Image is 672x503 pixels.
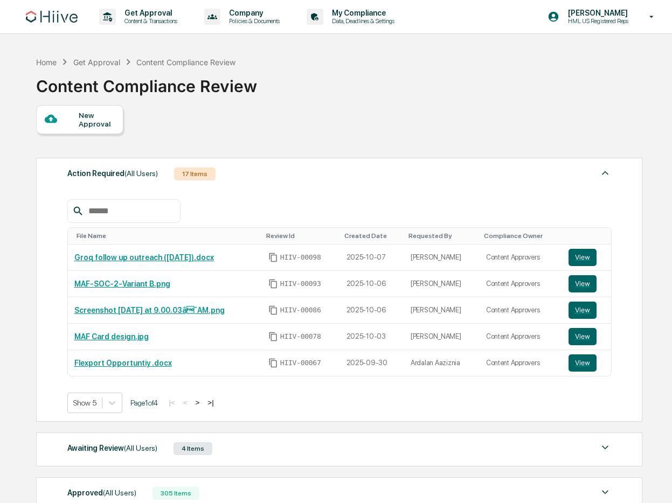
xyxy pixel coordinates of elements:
div: Toggle SortBy [344,232,400,240]
div: Awaiting Review [67,441,157,455]
button: View [569,354,597,372]
span: HIIV-00086 [280,306,321,315]
td: Ardalan Aaziznia [404,350,480,376]
span: HIIV-00067 [280,359,321,367]
button: < [180,398,191,407]
a: View [569,275,604,292]
a: Groq follow up outreach ([DATE]).docx [74,253,214,262]
span: (All Users) [103,488,136,497]
img: logo [26,11,78,23]
a: Flexport Opportuntiy .docx [74,359,172,367]
p: Content & Transactions [116,17,183,25]
div: Home [36,58,57,67]
div: Content Compliance Review [136,58,235,67]
button: >| [204,398,217,407]
td: 2025-10-07 [340,244,404,271]
div: Toggle SortBy [408,232,475,240]
button: > [192,398,203,407]
td: [PERSON_NAME] [404,324,480,350]
a: Screenshot [DATE] at 9.00.03â¯AM.png [74,306,225,315]
span: HIIV-00098 [280,253,321,262]
a: MAF Card design.jpg [74,332,149,341]
div: New Approval [79,111,115,128]
a: View [569,354,604,372]
a: View [569,249,604,266]
span: HIIV-00078 [280,332,321,341]
div: 17 Items [174,167,216,180]
button: |< [166,398,178,407]
span: Page 1 of 4 [130,399,158,407]
td: [PERSON_NAME] [404,297,480,324]
div: Toggle SortBy [484,232,558,240]
a: View [569,302,604,319]
div: Toggle SortBy [571,232,606,240]
p: My Compliance [323,9,400,17]
div: Get Approval [73,58,120,67]
td: [PERSON_NAME] [404,244,480,271]
div: Toggle SortBy [266,232,336,240]
button: View [569,249,597,266]
img: caret [599,166,612,179]
img: caret [599,486,612,499]
button: View [569,275,597,292]
iframe: Open customer support [638,467,667,497]
div: 4 Items [174,442,212,455]
p: Get Approval [116,9,183,17]
span: Copy Id [268,332,278,341]
span: Copy Id [268,253,278,262]
td: [PERSON_NAME] [404,271,480,297]
span: (All Users) [124,444,157,452]
td: 2025-10-03 [340,324,404,350]
div: Action Required [67,166,158,180]
button: View [569,302,597,319]
img: caret [599,441,612,454]
span: Copy Id [268,358,278,368]
td: 2025-09-30 [340,350,404,376]
td: Content Approvers [480,350,562,376]
div: Approved [67,486,136,500]
p: [PERSON_NAME] [559,9,634,17]
td: Content Approvers [480,297,562,324]
td: Content Approvers [480,244,562,271]
span: Copy Id [268,305,278,315]
span: (All Users) [124,169,158,178]
td: 2025-10-06 [340,271,404,297]
td: 2025-10-06 [340,297,404,324]
div: 305 Items [153,487,199,500]
span: HIIV-00093 [280,280,321,288]
a: View [569,328,604,345]
a: MAF-SOC-2-Variant B.png [74,280,170,288]
p: Data, Deadlines & Settings [323,17,400,25]
p: Company [220,9,285,17]
p: HML US Registered Reps [559,17,634,25]
div: Content Compliance Review [36,68,257,96]
button: View [569,328,597,345]
div: Toggle SortBy [77,232,258,240]
td: Content Approvers [480,324,562,350]
span: Copy Id [268,279,278,289]
p: Policies & Documents [220,17,285,25]
td: Content Approvers [480,271,562,297]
